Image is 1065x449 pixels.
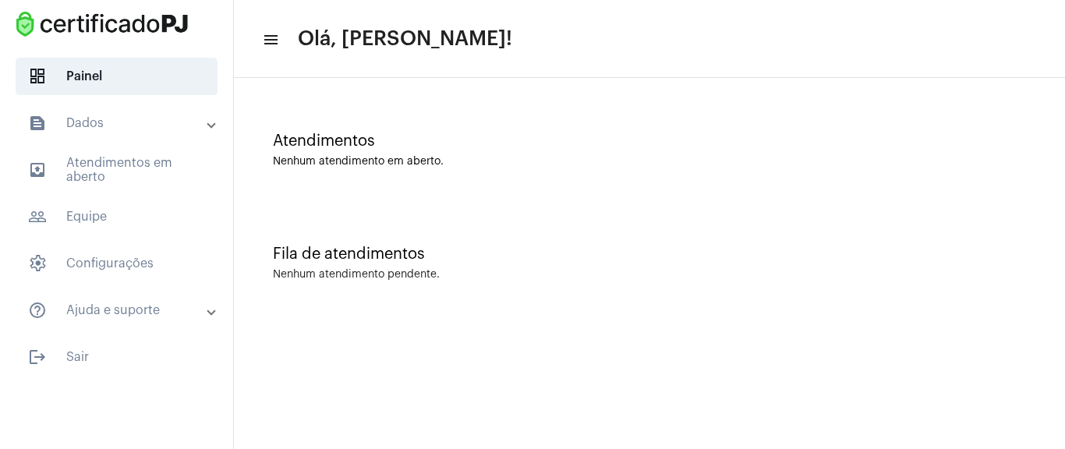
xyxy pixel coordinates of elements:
[28,254,47,273] span: sidenav icon
[273,133,1026,150] div: Atendimentos
[28,301,47,320] mat-icon: sidenav icon
[298,27,512,51] span: Olá, [PERSON_NAME]!
[262,30,278,49] mat-icon: sidenav icon
[273,156,1026,168] div: Nenhum atendimento em aberto.
[28,67,47,86] span: sidenav icon
[9,292,233,329] mat-expansion-panel-header: sidenav iconAjuda e suporte
[28,207,47,226] mat-icon: sidenav icon
[273,269,440,281] div: Nenhum atendimento pendente.
[28,348,47,366] mat-icon: sidenav icon
[16,198,218,235] span: Equipe
[28,114,47,133] mat-icon: sidenav icon
[28,161,47,179] mat-icon: sidenav icon
[16,58,218,95] span: Painel
[9,104,233,142] mat-expansion-panel-header: sidenav iconDados
[16,151,218,189] span: Atendimentos em aberto
[16,338,218,376] span: Sair
[16,245,218,282] span: Configurações
[12,8,192,41] img: fba4626d-73b5-6c3e-879c-9397d3eee438.png
[28,301,208,320] mat-panel-title: Ajuda e suporte
[273,246,1026,263] div: Fila de atendimentos
[28,114,208,133] mat-panel-title: Dados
